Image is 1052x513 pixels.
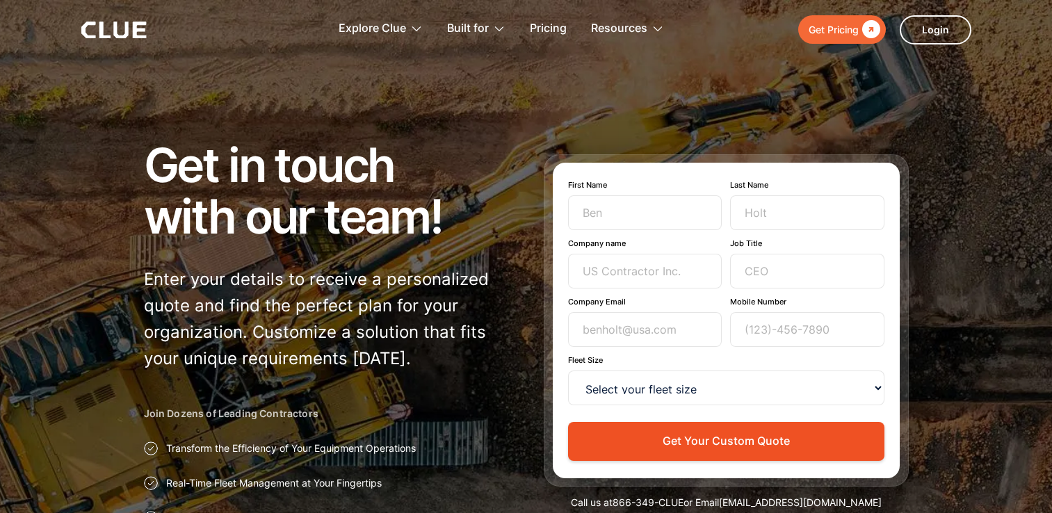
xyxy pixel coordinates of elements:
[144,266,509,372] p: Enter your details to receive a personalized quote and find the perfect plan for your organizatio...
[591,7,647,51] div: Resources
[166,476,382,490] p: Real-Time Fleet Management at Your Fingertips
[447,7,489,51] div: Built for
[544,496,909,510] div: Call us at or Email
[730,254,884,288] input: CEO
[339,7,406,51] div: Explore Clue
[568,180,722,190] label: First Name
[809,21,859,38] div: Get Pricing
[568,422,884,460] button: Get Your Custom Quote
[730,195,884,230] input: Holt
[859,21,880,38] div: 
[730,180,884,190] label: Last Name
[144,441,158,455] img: Approval checkmark icon
[144,407,509,421] h2: Join Dozens of Leading Contractors
[730,238,884,248] label: Job Title
[166,441,416,455] p: Transform the Efficiency of Your Equipment Operations
[568,355,884,365] label: Fleet Size
[900,15,971,44] a: Login
[568,297,722,307] label: Company Email
[339,7,423,51] div: Explore Clue
[568,195,722,230] input: Ben
[730,297,884,307] label: Mobile Number
[144,476,158,490] img: Approval checkmark icon
[447,7,505,51] div: Built for
[568,312,722,347] input: benholt@usa.com
[591,7,664,51] div: Resources
[530,7,567,51] a: Pricing
[719,496,882,508] a: [EMAIL_ADDRESS][DOMAIN_NAME]
[144,139,509,242] h1: Get in touch with our team!
[568,254,722,288] input: US Contractor Inc.
[613,496,683,508] a: 866-349-CLUE
[568,238,722,248] label: Company name
[730,312,884,347] input: (123)-456-7890
[798,15,886,44] a: Get Pricing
